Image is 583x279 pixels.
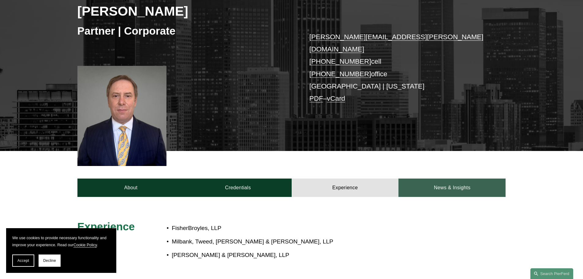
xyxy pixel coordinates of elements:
a: PDF [309,95,323,102]
p: We use cookies to provide necessary functionality and improve your experience. Read our . [12,234,110,248]
a: Credentials [185,179,292,197]
a: News & Insights [398,179,506,197]
span: Decline [43,258,56,263]
a: [PERSON_NAME][EMAIL_ADDRESS][PERSON_NAME][DOMAIN_NAME] [309,33,484,53]
a: Cookie Policy [73,243,97,247]
a: Experience [292,179,399,197]
h2: [PERSON_NAME] [77,3,292,19]
a: vCard [327,95,345,102]
a: Search this site [530,268,573,279]
span: Accept [17,258,29,263]
p: [PERSON_NAME] & [PERSON_NAME], LLP [172,250,452,261]
span: Experience [77,221,135,232]
a: About [77,179,185,197]
a: [PHONE_NUMBER] [309,70,371,78]
p: Milbank, Tweed, [PERSON_NAME] & [PERSON_NAME], LLP [172,236,452,247]
button: Accept [12,254,34,267]
h3: Partner | Corporate [77,24,292,38]
p: cell office [GEOGRAPHIC_DATA] | [US_STATE] – [309,31,488,105]
p: FisherBroyles, LLP [172,223,452,234]
button: Decline [39,254,61,267]
section: Cookie banner [6,228,116,273]
a: [PHONE_NUMBER] [309,58,371,65]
